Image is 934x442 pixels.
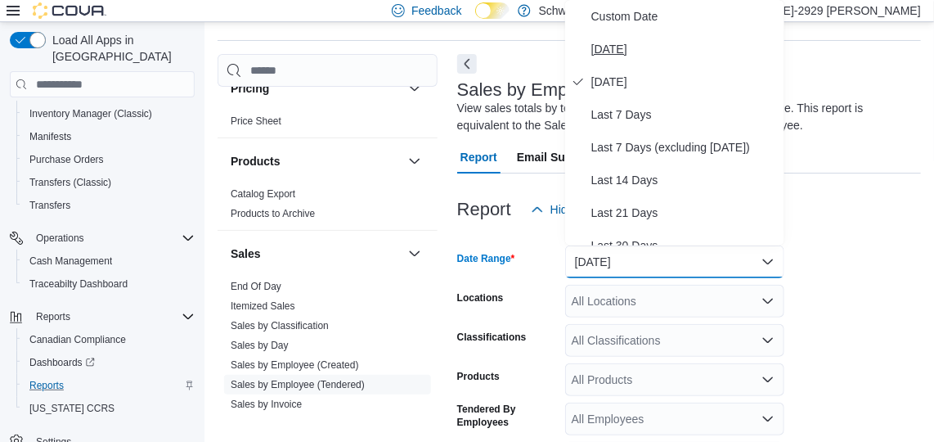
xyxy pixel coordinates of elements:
[761,373,775,386] button: Open list of options
[405,79,424,98] button: Pricing
[457,252,515,265] label: Date Range
[591,170,778,190] span: Last 14 Days
[29,402,115,415] span: [US_STATE] CCRS
[36,232,84,245] span: Operations
[23,173,118,192] a: Transfers (Classic)
[16,397,201,420] button: [US_STATE] CCRS
[3,305,201,328] button: Reports
[231,379,365,390] a: Sales by Employee (Tendered)
[231,246,402,262] button: Sales
[761,295,775,308] button: Open list of options
[411,2,461,19] span: Feedback
[405,151,424,171] button: Products
[36,310,70,323] span: Reports
[457,200,511,219] h3: Report
[457,80,703,100] h3: Sales by Employee (Tendered)
[23,376,195,395] span: Reports
[29,255,112,268] span: Cash Management
[517,141,621,174] span: Email Subscription
[16,125,201,148] button: Manifests
[231,398,302,411] span: Sales by Invoice
[16,351,201,374] a: Dashboards
[16,171,201,194] button: Transfers (Classic)
[23,127,195,147] span: Manifests
[16,273,201,295] button: Traceabilty Dashboard
[29,379,64,392] span: Reports
[46,32,195,65] span: Load All Apps in [GEOGRAPHIC_DATA]
[231,300,295,313] span: Itemized Sales
[231,153,281,169] h3: Products
[29,107,152,120] span: Inventory Manager (Classic)
[457,291,504,304] label: Locations
[475,2,510,20] input: Dark Mode
[231,340,289,351] a: Sales by Day
[29,356,95,369] span: Dashboards
[457,370,500,383] label: Products
[550,201,636,218] span: Hide Parameters
[231,399,302,410] a: Sales by Invoice
[231,115,281,128] span: Price Sheet
[231,153,402,169] button: Products
[231,187,295,201] span: Catalog Export
[539,1,658,20] p: Schwazze [US_STATE]
[23,330,195,350] span: Canadian Compliance
[16,148,201,171] button: Purchase Orders
[231,115,281,127] a: Price Sheet
[231,417,348,431] span: Sales by Invoice & Product
[23,196,195,215] span: Transfers
[591,72,778,92] span: [DATE]
[231,319,329,332] span: Sales by Classification
[16,194,201,217] button: Transfers
[23,251,195,271] span: Cash Management
[29,228,91,248] button: Operations
[405,244,424,264] button: Sales
[700,1,921,20] p: [PERSON_NAME]-2929 [PERSON_NAME]
[218,184,438,230] div: Products
[231,280,281,293] span: End Of Day
[231,80,402,97] button: Pricing
[231,320,329,331] a: Sales by Classification
[23,104,195,124] span: Inventory Manager (Classic)
[591,203,778,223] span: Last 21 Days
[231,207,315,220] span: Products to Archive
[761,413,775,426] button: Open list of options
[591,39,778,59] span: [DATE]
[457,331,527,344] label: Classifications
[29,333,126,346] span: Canadian Compliance
[565,246,784,278] button: [DATE]
[16,102,201,125] button: Inventory Manager (Classic)
[29,228,195,248] span: Operations
[591,105,778,124] span: Last 7 Days
[231,359,359,371] a: Sales by Employee (Created)
[29,307,77,327] button: Reports
[457,100,913,134] div: View sales totals by tendered employee for a specified date range. This report is equivalent to t...
[29,307,195,327] span: Reports
[23,274,195,294] span: Traceabilty Dashboard
[231,281,281,292] a: End Of Day
[23,196,77,215] a: Transfers
[29,153,104,166] span: Purchase Orders
[591,236,778,255] span: Last 30 Days
[23,330,132,350] a: Canadian Compliance
[29,130,71,143] span: Manifests
[33,2,106,19] img: Cova
[591,7,778,26] span: Custom Date
[23,104,159,124] a: Inventory Manager (Classic)
[231,80,269,97] h3: Pricing
[29,277,128,291] span: Traceabilty Dashboard
[231,208,315,219] a: Products to Archive
[23,173,195,192] span: Transfers (Classic)
[591,138,778,157] span: Last 7 Days (excluding [DATE])
[23,150,110,169] a: Purchase Orders
[3,227,201,250] button: Operations
[23,399,121,418] a: [US_STATE] CCRS
[460,141,497,174] span: Report
[524,193,643,226] button: Hide Parameters
[16,374,201,397] button: Reports
[457,403,559,429] label: Tendered By Employees
[23,251,119,271] a: Cash Management
[231,359,359,372] span: Sales by Employee (Created)
[29,199,70,212] span: Transfers
[457,54,477,74] button: Next
[23,274,134,294] a: Traceabilty Dashboard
